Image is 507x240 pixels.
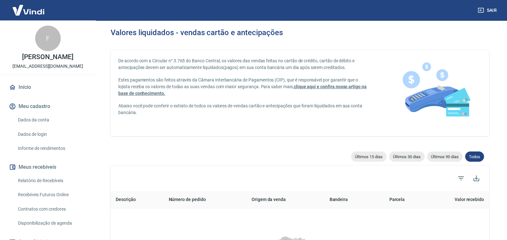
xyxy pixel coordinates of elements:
[15,113,88,127] a: Dados da conta
[15,142,88,155] a: Informe de rendimentos
[12,63,83,70] p: [EMAIL_ADDRESS][DOMAIN_NAME]
[389,154,425,159] span: Últimos 30 dias
[8,160,88,174] button: Meus recebíveis
[374,191,419,208] th: Parcela
[351,154,386,159] span: Últimos 15 dias
[469,171,484,186] button: Baixar listagem
[8,80,88,94] a: Início
[15,174,88,187] a: Relatório de Recebíveis
[15,217,88,230] a: Disponibilização de agenda
[453,171,469,186] span: Filtros
[389,151,425,162] div: Últimos 30 dias
[15,128,88,141] a: Dados de login
[465,151,484,162] div: Todos
[111,191,163,208] th: Descrição
[118,84,367,96] a: clique aqui e confira nosso artigo na base de conhecimento.
[163,191,246,208] th: Número de pedido
[465,154,484,159] span: Todos
[8,0,49,20] img: Vindi
[351,151,386,162] div: Últimos 15 dias
[476,4,499,16] button: Sair
[15,188,88,201] a: Recebíveis Futuros Online
[118,58,368,71] p: De acordo com a Circular n° 3.765 do Banco Central, os valores das vendas feitas no cartão de cré...
[8,99,88,113] button: Meu cadastro
[393,50,479,136] img: card-liquidations.916113cab14af1f97834.png
[427,151,463,162] div: Últimos 90 dias
[118,77,368,97] p: Estes pagamentos são feitos através da Câmara Interbancária de Pagamentos (CIP), que é responsáve...
[111,28,283,37] h3: Valores liquidados - vendas cartão e antecipações
[246,191,324,208] th: Origem da venda
[35,26,61,51] div: F
[324,191,374,208] th: Bandeira
[118,103,368,116] p: Abaixo você pode conferir o extrato de todos os valores de vendas cartão e antecipações que foram...
[419,191,489,208] th: Valor recebido
[15,203,88,216] a: Contratos com credores
[22,54,73,60] p: [PERSON_NAME]
[427,154,463,159] span: Últimos 90 dias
